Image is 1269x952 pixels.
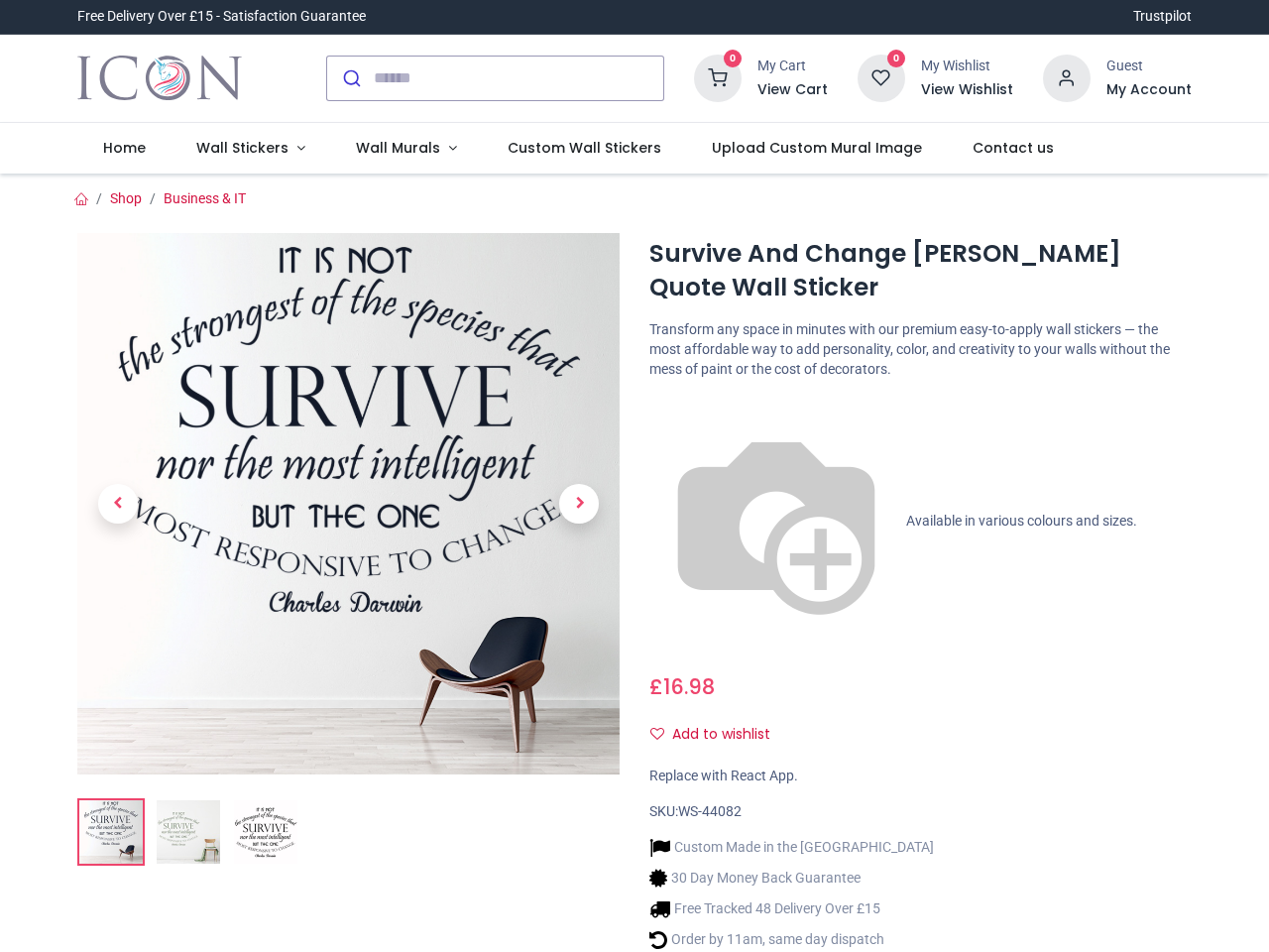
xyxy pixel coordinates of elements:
div: Free Delivery Over £15 - Satisfaction Guarantee [77,7,366,27]
button: Submit [327,57,374,100]
img: Icon Wall Stickers [77,51,241,106]
span: Previous [98,484,138,524]
img: WS-44082-02 [157,800,220,864]
span: Custom Wall Stickers [508,138,661,158]
span: Wall Stickers [196,138,288,158]
li: 30 Day Money Back Guarantee [649,868,934,889]
img: Survive And Change Charles Darwin Quote Wall Sticker [77,233,620,775]
a: Wall Stickers [172,123,331,175]
span: Next [559,484,599,524]
img: WS-44082-03 [234,800,297,864]
a: Next [538,314,620,694]
a: View Cart [757,80,828,100]
div: SKU: [649,802,1192,822]
span: WS-44082 [678,803,742,819]
a: Previous [77,314,159,694]
a: 0 [694,68,742,84]
a: Wall Murals [330,123,482,175]
a: Logo of Icon Wall Stickers [77,51,241,106]
p: Transform any space in minutes with our premium easy-to-apply wall stickers — the most affordable... [649,320,1192,379]
span: Wall Murals [356,138,440,158]
span: 16.98 [663,672,715,701]
img: color-wheel.png [649,395,903,649]
div: My Cart [757,57,828,76]
a: My Account [1106,80,1192,100]
span: Available in various colours and sizes. [906,513,1137,529]
a: 0 [858,68,905,84]
a: Shop [110,190,142,206]
li: Custom Made in the [GEOGRAPHIC_DATA] [649,837,934,858]
span: Contact us [973,138,1054,158]
div: My Wishlist [921,57,1013,76]
a: Business & IT [164,190,246,206]
a: Trustpilot [1133,7,1192,27]
i: Add to wishlist [650,727,664,741]
button: Add to wishlistAdd to wishlist [649,718,787,752]
h1: Survive And Change [PERSON_NAME] Quote Wall Sticker [649,237,1192,305]
sup: 0 [724,50,743,68]
li: Order by 11am, same day dispatch [649,929,934,950]
li: Free Tracked 48 Delivery Over £15 [649,898,934,919]
div: Replace with React App. [649,767,1192,786]
span: £ [649,672,715,701]
div: Guest [1106,57,1192,76]
sup: 0 [887,50,906,68]
span: Home [103,138,146,158]
a: View Wishlist [921,80,1013,100]
img: Survive And Change Charles Darwin Quote Wall Sticker [79,800,143,864]
span: Upload Custom Mural Image [712,138,922,158]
